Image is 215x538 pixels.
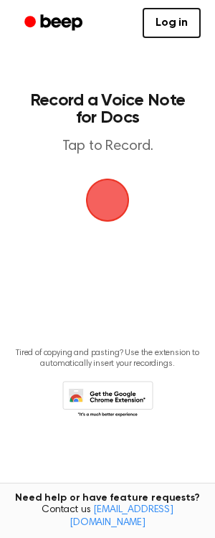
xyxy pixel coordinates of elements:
h1: Record a Voice Note for Docs [26,92,189,126]
p: Tired of copying and pasting? Use the extension to automatically insert your recordings. [11,348,204,369]
a: [EMAIL_ADDRESS][DOMAIN_NAME] [70,505,173,528]
img: Beep Logo [86,179,129,222]
p: Tap to Record. [26,138,189,156]
a: Beep [14,9,95,37]
span: Contact us [9,504,206,529]
a: Log in [143,8,201,38]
